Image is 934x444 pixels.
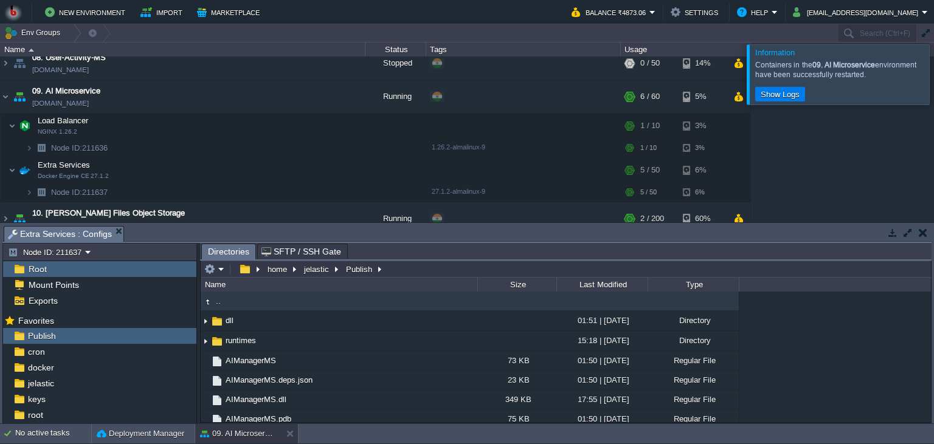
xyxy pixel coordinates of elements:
[640,158,660,182] div: 5 / 50
[140,5,186,19] button: Import
[648,390,739,409] div: Regular File
[26,394,47,405] a: keys
[210,413,224,426] img: AMDAwAAAACH5BAEAAAAALAAAAAABAAEAAAICRAEAOw==
[479,278,556,292] div: Size
[214,296,223,306] a: ..
[648,331,739,350] div: Directory
[224,315,235,326] a: dll
[640,183,657,202] div: 5 / 50
[9,114,16,138] img: AMDAwAAAACH5BAEAAAAALAAAAAABAAEAAAICRAEAOw==
[32,97,89,109] a: [DOMAIN_NAME]
[8,227,112,242] span: Extra Services : Configs
[9,158,16,182] img: AMDAwAAAACH5BAEAAAAALAAAAAABAAEAAAICRAEAOw==
[50,187,109,197] a: Node ID:211637
[32,52,106,64] a: 08. User-Activity-MS
[8,247,85,258] button: Node ID: 211637
[621,43,750,56] div: Usage
[1,43,365,56] div: Name
[477,371,556,389] div: 23 KB
[51,143,82,152] span: Node ID:
[556,351,648,370] div: 01:50 | [DATE]
[755,60,926,80] div: Containers in the environment have been successfully restarted.
[201,371,210,389] img: AMDAwAAAACH5BAEAAAAALAAAAAABAAEAAAICRAEAOw==
[224,394,288,405] a: AIManagerMS.dll
[200,428,277,440] button: 09. AI Microservice
[33,183,50,202] img: AMDAwAAAACH5BAEAAAAALAAAAAABAAEAAAICRAEAOw==
[365,80,426,113] div: Running
[202,278,477,292] div: Name
[26,330,58,341] a: Publish
[26,295,60,306] a: Exports
[210,394,224,407] img: AMDAwAAAACH5BAEAAAAALAAAAAABAAEAAAICRAEAOw==
[757,89,803,100] button: Show Logs
[737,5,772,19] button: Help
[1,47,10,80] img: AMDAwAAAACH5BAEAAAAALAAAAAABAAEAAAICRAEAOw==
[36,160,92,170] span: Extra Services
[224,335,258,346] a: runtimes
[365,47,426,80] div: Stopped
[210,315,224,328] img: AMDAwAAAACH5BAEAAAAALAAAAAABAAEAAAICRAEAOw==
[755,48,795,57] span: Information
[16,158,33,182] img: AMDAwAAAACH5BAEAAAAALAAAAAABAAEAAAICRAEAOw==
[556,409,648,428] div: 01:50 | [DATE]
[224,355,278,366] a: AIManagerMS
[26,378,56,389] a: jelastic
[558,278,648,292] div: Last Modified
[224,414,293,424] a: AIManagerMS.pdb
[38,128,77,135] span: NGINX 1.26.2
[365,202,426,235] div: Running
[4,24,64,41] button: Env Groups
[97,428,184,440] button: Deployment Manager
[812,61,876,69] b: 09. AI Microservice
[26,264,49,275] span: Root
[26,183,33,202] img: AMDAwAAAACH5BAEAAAAALAAAAAABAAEAAAICRAEAOw==
[572,5,649,19] button: Balance ₹4873.06
[683,114,722,138] div: 3%
[197,5,263,19] button: Marketplace
[26,346,47,357] a: cron
[26,279,81,290] a: Mount Points
[683,158,722,182] div: 6%
[683,80,722,113] div: 5%
[432,188,485,195] span: 27.1.2-almalinux-9
[556,311,648,330] div: 01:51 | [DATE]
[640,114,660,138] div: 1 / 10
[32,207,185,219] a: 10. [PERSON_NAME] Files Object Storage
[640,80,660,113] div: 6 / 60
[683,138,722,157] div: 3%
[36,116,90,125] a: Load BalancerNGINX 1.26.2
[201,351,210,370] img: AMDAwAAAACH5BAEAAAAALAAAAAABAAEAAAICRAEAOw==
[201,332,210,350] img: AMDAwAAAACH5BAEAAAAALAAAAAABAAEAAAICRAEAOw==
[640,202,664,235] div: 2 / 200
[50,143,109,153] a: Node ID:211636
[683,47,722,80] div: 14%
[38,172,109,180] span: Docker Engine CE 27.1.2
[16,316,56,326] a: Favorites
[4,3,22,21] img: Bitss Techniques
[266,264,290,275] button: home
[210,335,224,348] img: AMDAwAAAACH5BAEAAAAALAAAAAABAAEAAAICRAEAOw==
[201,261,931,278] input: Click to enter the path
[477,409,556,428] div: 75 KB
[36,160,92,169] a: Extra ServicesDocker Engine CE 27.1.2
[344,264,375,275] button: Publish
[432,143,485,151] span: 1.26.2-almalinux-9
[201,409,210,428] img: AMDAwAAAACH5BAEAAAAALAAAAAABAAEAAAICRAEAOw==
[427,43,620,56] div: Tags
[50,187,109,197] span: 211637
[640,138,657,157] div: 1 / 10
[201,312,210,330] img: AMDAwAAAACH5BAEAAAAALAAAAAABAAEAAAICRAEAOw==
[26,362,56,373] a: docker
[15,424,91,443] div: No active tasks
